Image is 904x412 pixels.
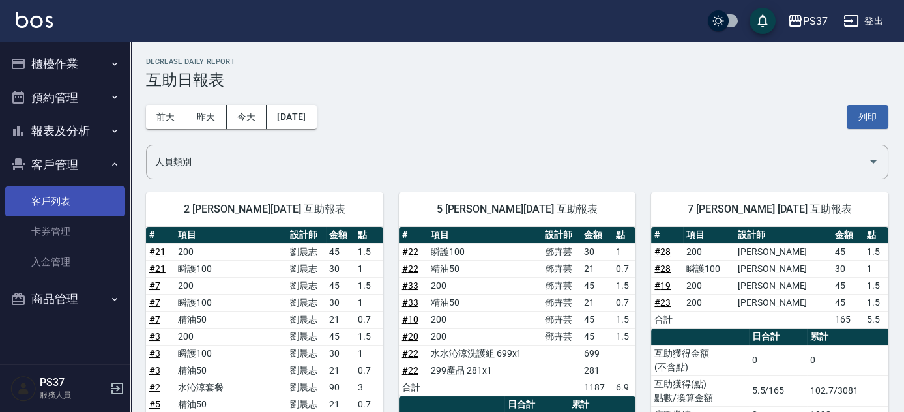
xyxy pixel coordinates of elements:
[267,105,316,129] button: [DATE]
[399,227,428,244] th: #
[5,81,125,115] button: 預約管理
[175,294,287,311] td: 瞬護100
[355,277,383,294] td: 1.5
[402,263,418,274] a: #22
[832,294,864,311] td: 45
[749,375,807,406] td: 5.5/165
[5,186,125,216] a: 客戶列表
[149,382,160,392] a: #2
[542,311,581,328] td: 鄧卉芸
[287,294,326,311] td: 劉晨志
[832,277,864,294] td: 45
[326,345,355,362] td: 30
[542,277,581,294] td: 鄧卉芸
[864,227,888,244] th: 點
[749,329,807,346] th: 日合計
[613,328,635,345] td: 1.5
[402,297,418,308] a: #33
[581,227,613,244] th: 金額
[10,375,36,402] img: Person
[749,345,807,375] td: 0
[152,151,863,173] input: 人員名稱
[186,105,227,129] button: 昨天
[613,379,635,396] td: 6.9
[326,260,355,277] td: 30
[581,362,613,379] td: 281
[651,227,888,329] table: a dense table
[355,260,383,277] td: 1
[355,227,383,244] th: 點
[402,246,418,257] a: #22
[287,362,326,379] td: 劉晨志
[355,311,383,328] td: 0.7
[581,260,613,277] td: 21
[16,12,53,28] img: Logo
[5,216,125,246] a: 卡券管理
[542,328,581,345] td: 鄧卉芸
[735,243,832,260] td: [PERSON_NAME]
[838,9,888,33] button: 登出
[428,362,542,379] td: 299產品 281x1
[613,294,635,311] td: 0.7
[654,280,671,291] a: #19
[175,362,287,379] td: 精油50
[227,105,267,129] button: 今天
[864,311,888,328] td: 5.5
[847,105,888,129] button: 列印
[782,8,833,35] button: PS37
[326,311,355,328] td: 21
[287,227,326,244] th: 設計師
[175,243,287,260] td: 200
[542,294,581,311] td: 鄧卉芸
[613,311,635,328] td: 1.5
[613,227,635,244] th: 點
[428,260,542,277] td: 精油50
[654,263,671,274] a: #28
[832,260,864,277] td: 30
[651,345,748,375] td: 互助獲得金額 (不含點)
[146,71,888,89] h3: 互助日報表
[5,247,125,277] a: 入金管理
[654,246,671,257] a: #28
[5,148,125,182] button: 客戶管理
[651,375,748,406] td: 互助獲得(點) 點數/換算金額
[146,57,888,66] h2: Decrease Daily Report
[581,328,613,345] td: 45
[428,227,542,244] th: 項目
[355,345,383,362] td: 1
[287,345,326,362] td: 劉晨志
[149,263,166,274] a: #21
[175,277,287,294] td: 200
[175,260,287,277] td: 瞬護100
[683,277,735,294] td: 200
[832,227,864,244] th: 金額
[735,260,832,277] td: [PERSON_NAME]
[667,203,873,216] span: 7 [PERSON_NAME] [DATE] 互助報表
[175,227,287,244] th: 項目
[832,311,864,328] td: 165
[175,345,287,362] td: 瞬護100
[40,389,106,401] p: 服務人員
[149,246,166,257] a: #21
[581,311,613,328] td: 45
[863,151,884,172] button: Open
[581,243,613,260] td: 30
[542,227,581,244] th: 設計師
[5,282,125,316] button: 商品管理
[581,277,613,294] td: 45
[355,294,383,311] td: 1
[287,328,326,345] td: 劉晨志
[402,365,418,375] a: #22
[146,105,186,129] button: 前天
[735,294,832,311] td: [PERSON_NAME]
[326,328,355,345] td: 45
[5,47,125,81] button: 櫃檯作業
[287,311,326,328] td: 劉晨志
[613,277,635,294] td: 1.5
[428,294,542,311] td: 精油50
[651,227,683,244] th: #
[683,227,735,244] th: 項目
[355,328,383,345] td: 1.5
[326,294,355,311] td: 30
[175,311,287,328] td: 精油50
